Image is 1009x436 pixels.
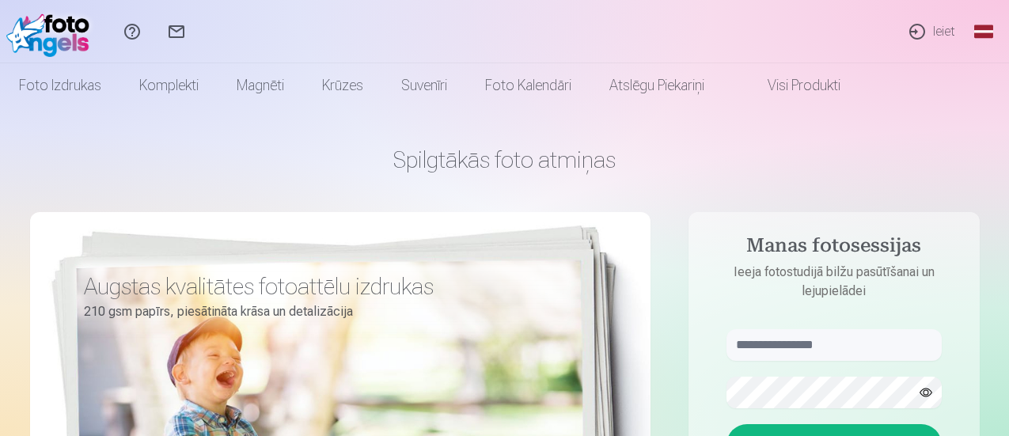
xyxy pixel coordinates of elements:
a: Krūzes [303,63,382,108]
h4: Manas fotosessijas [711,234,958,263]
p: Ieeja fotostudijā bilžu pasūtīšanai un lejupielādei [711,263,958,301]
a: Atslēgu piekariņi [590,63,723,108]
a: Foto kalendāri [466,63,590,108]
a: Magnēti [218,63,303,108]
img: /fa1 [6,6,97,57]
h3: Augstas kvalitātes fotoattēlu izdrukas [84,272,565,301]
p: 210 gsm papīrs, piesātināta krāsa un detalizācija [84,301,565,323]
a: Suvenīri [382,63,466,108]
a: Visi produkti [723,63,859,108]
h1: Spilgtākās foto atmiņas [30,146,980,174]
a: Komplekti [120,63,218,108]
